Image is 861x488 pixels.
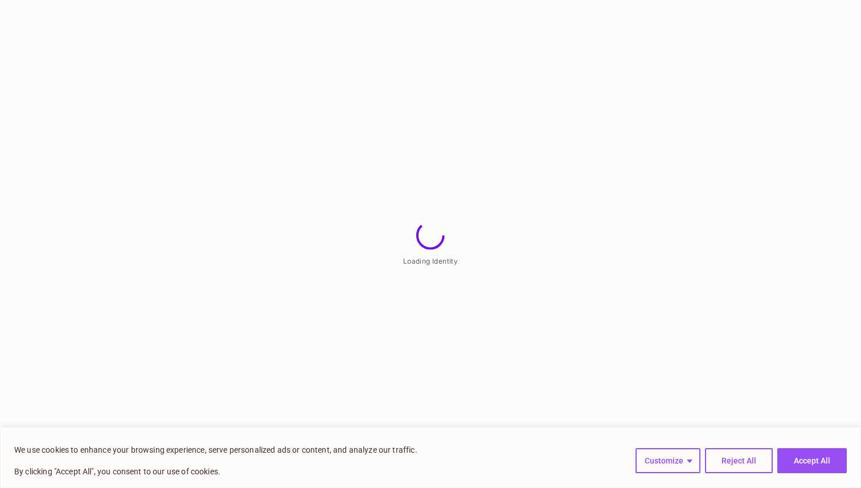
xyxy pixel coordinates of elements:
p: We use cookies to enhance your browsing experience, serve personalized ads or content, and analyz... [14,443,417,457]
button: Accept All [777,448,847,473]
p: By clicking "Accept All", you consent to our use of cookies. [14,465,417,478]
button: Reject All [705,448,773,473]
span: Loading Identity [403,256,458,265]
button: Customize [635,448,700,473]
